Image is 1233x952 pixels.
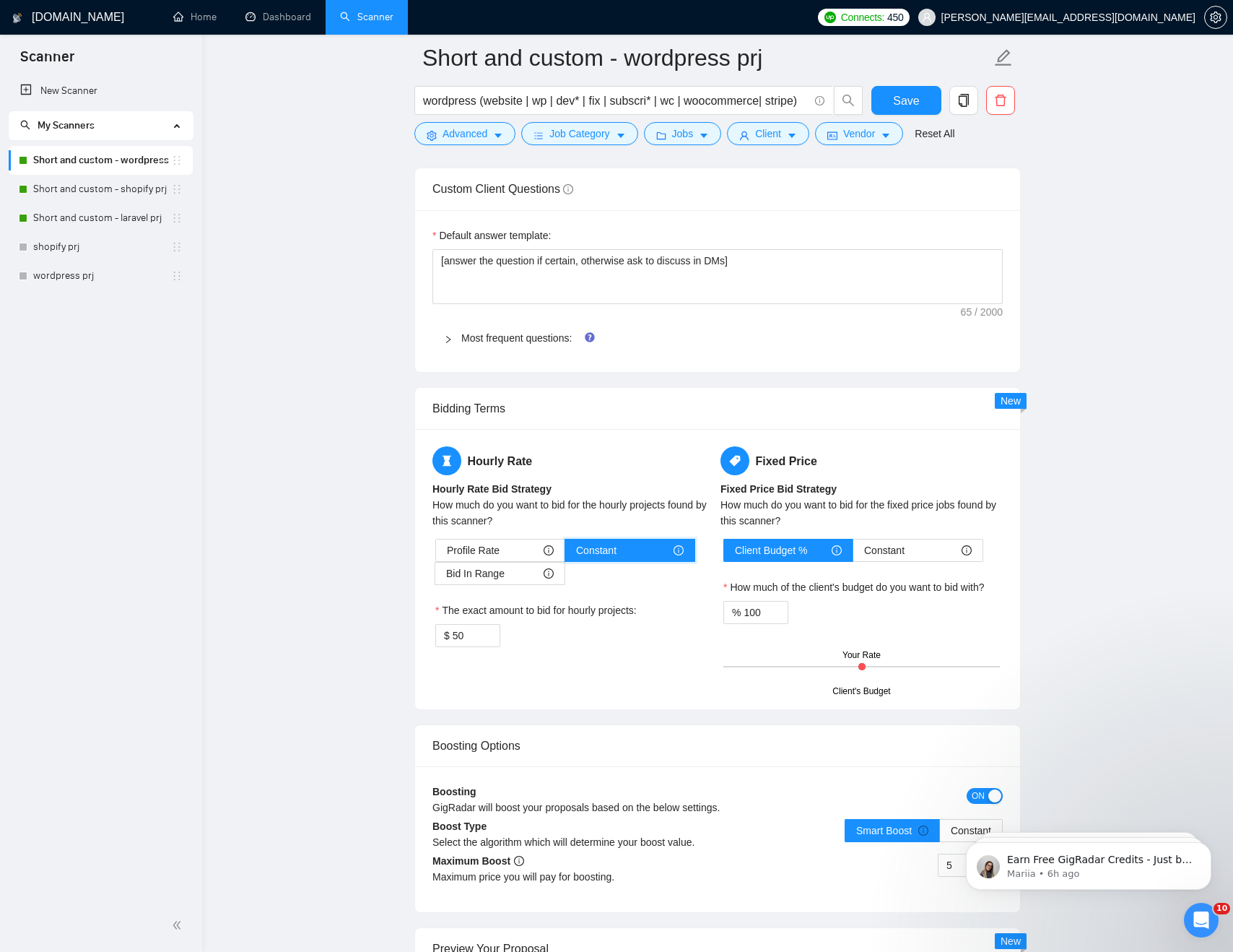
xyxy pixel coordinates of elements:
span: delete [987,94,1014,107]
b: Boosting [432,786,476,797]
span: holder [171,241,183,253]
iframe: Intercom live chat [1184,903,1219,938]
div: Tooltip anchor [583,331,596,344]
iframe: Intercom notifications message [944,812,1233,913]
b: Hourly Rate Bid Strategy [432,483,552,495]
span: 10 [1214,903,1230,914]
div: Bidding Terms [432,388,1003,429]
button: Save [871,86,941,115]
span: right [444,335,453,344]
button: userClientcaret-down [727,122,809,145]
span: folder [656,130,666,141]
div: Client's Budget [832,685,890,698]
a: dashboardDashboard [245,11,311,23]
span: caret-down [881,130,891,141]
textarea: Default answer template: [432,249,1003,304]
span: info-circle [544,545,554,555]
div: Your Rate [842,649,881,662]
li: Short and custom - wordpress prj [9,146,193,175]
a: shopify prj [33,233,171,261]
span: Bid In Range [446,563,505,584]
b: Boost Type [432,821,487,832]
button: delete [986,86,1015,115]
span: Custom Client Questions [432,183,573,195]
span: holder [171,270,183,282]
button: copy [949,86,978,115]
span: caret-down [616,130,626,141]
span: info-circle [832,545,842,555]
span: Client [755,126,781,142]
span: Save [893,92,919,110]
b: Fixed Price Bid Strategy [720,483,837,495]
div: Boosting Options [432,725,1003,766]
input: The exact amount to bid for hourly projects: [453,625,500,646]
span: info-circle [563,184,573,194]
button: settingAdvancedcaret-down [414,122,515,145]
li: New Scanner [9,77,193,105]
span: ON [972,788,985,804]
span: copy [950,94,977,107]
span: New [1001,935,1021,947]
label: Default answer template: [432,228,551,243]
a: Short and custom - wordpress prj [33,146,171,175]
a: wordpress prj [33,261,171,290]
a: Short and custom - laravel prj [33,204,171,233]
span: bars [533,130,544,141]
div: Select the algorithm which will determine your boost value. [432,834,718,850]
div: GigRadar will boost your proposals based on the below settings. [432,800,861,815]
span: caret-down [493,130,503,141]
span: search [835,94,862,107]
input: How much of the client's budget do you want to bid with? [744,602,788,623]
span: info-circle [544,568,554,579]
li: Short and custom - shopify prj [9,175,193,204]
span: hourglass [432,446,461,475]
img: logo [12,7,22,30]
a: New Scanner [20,77,181,105]
a: setting [1204,12,1227,23]
h5: Fixed Price [720,446,1003,475]
span: holder [171,183,183,195]
span: Vendor [843,126,875,142]
span: info-circle [918,826,928,836]
button: search [834,86,863,115]
span: Profile Rate [447,540,500,561]
span: Smart Boost [856,825,928,836]
span: info-circle [514,856,524,866]
span: My Scanners [20,119,95,131]
span: My Scanners [38,119,95,131]
a: Short and custom - shopify prj [33,175,171,204]
span: Scanner [9,46,86,77]
button: idcardVendorcaret-down [815,122,903,145]
span: double-left [172,918,186,932]
span: Constant [864,540,905,561]
span: setting [427,130,437,141]
span: info-circle [674,545,684,555]
label: How much of the client's budget do you want to bid with? [723,579,985,595]
h5: Hourly Rate [432,446,715,475]
li: Short and custom - laravel prj [9,204,193,233]
b: Maximum Boost [432,855,524,867]
div: Most frequent questions: [432,321,1003,355]
span: Constant [576,540,616,561]
span: tag [720,446,749,475]
span: caret-down [787,130,797,141]
span: holder [171,212,183,224]
input: Scanner name... [422,40,991,76]
a: homeHome [173,11,217,23]
a: searchScanner [340,11,393,23]
span: edit [994,48,1013,67]
button: setting [1204,6,1227,29]
input: Search Freelance Jobs... [423,92,809,110]
div: How much do you want to bid for the hourly projects found by this scanner? [432,497,715,529]
div: Maximum price you will pay for boosting. [432,869,718,885]
span: holder [171,155,183,166]
span: idcard [827,130,837,141]
span: 450 [887,9,903,25]
span: user [922,12,932,22]
span: Advanced [443,126,487,142]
